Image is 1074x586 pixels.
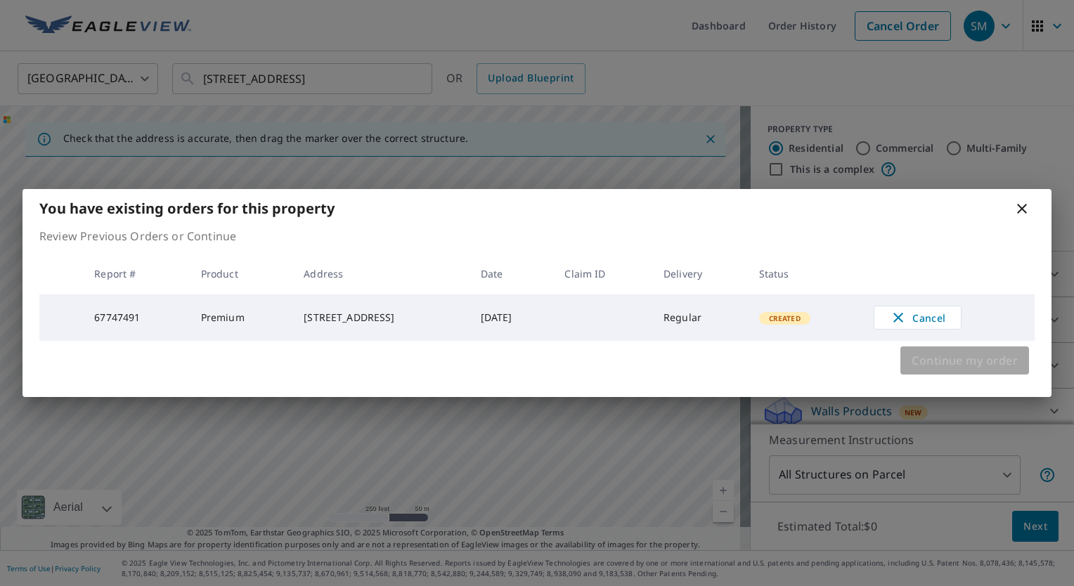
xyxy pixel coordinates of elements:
th: Status [748,253,863,294]
div: [STREET_ADDRESS] [304,311,458,325]
th: Report # [83,253,189,294]
button: Continue my order [900,346,1029,375]
button: Cancel [874,306,962,330]
td: 67747491 [83,294,189,341]
th: Delivery [652,253,748,294]
b: You have existing orders for this property [39,199,335,218]
th: Claim ID [553,253,652,294]
span: Cancel [888,309,947,326]
th: Product [190,253,293,294]
td: Premium [190,294,293,341]
th: Date [470,253,554,294]
p: Review Previous Orders or Continue [39,228,1035,245]
td: Regular [652,294,748,341]
th: Address [292,253,469,294]
span: Continue my order [912,351,1018,370]
span: Created [761,313,809,323]
td: [DATE] [470,294,554,341]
